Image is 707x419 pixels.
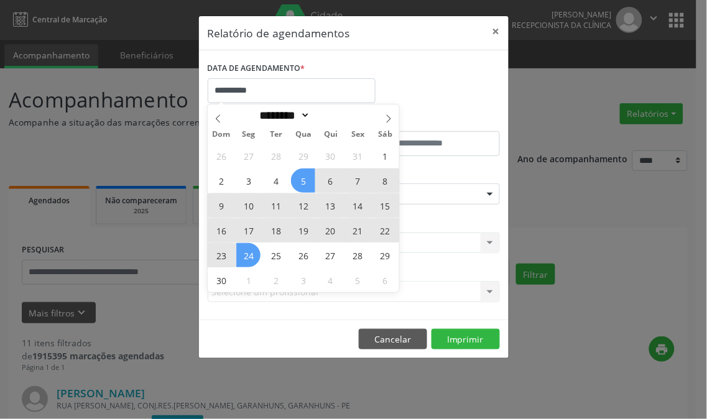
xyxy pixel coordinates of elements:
span: Novembro 7, 2025 [346,168,370,193]
span: Novembro 15, 2025 [373,193,397,218]
span: Novembro 5, 2025 [291,168,315,193]
span: Outubro 31, 2025 [346,144,370,168]
span: Novembro 29, 2025 [373,243,397,267]
span: Novembro 21, 2025 [346,218,370,242]
span: Sex [344,131,372,139]
span: Novembro 6, 2025 [318,168,343,193]
span: Novembro 11, 2025 [264,193,288,218]
span: Dezembro 4, 2025 [318,268,343,292]
span: Novembro 22, 2025 [373,218,397,242]
span: Sáb [372,131,399,139]
span: Novembro 19, 2025 [291,218,315,242]
span: Dezembro 1, 2025 [236,268,261,292]
span: Outubro 28, 2025 [264,144,288,168]
button: Imprimir [432,329,500,350]
span: Novembro 16, 2025 [209,218,233,242]
span: Dom [208,131,235,139]
span: Novembro 3, 2025 [236,168,261,193]
span: Novembro 13, 2025 [318,193,343,218]
span: Outubro 27, 2025 [236,144,261,168]
span: Novembro 2, 2025 [209,168,233,193]
span: Novembro 10, 2025 [236,193,261,218]
span: Novembro 28, 2025 [346,243,370,267]
span: Qui [317,131,344,139]
span: Dezembro 3, 2025 [291,268,315,292]
input: Year [310,109,351,122]
span: Novembro 30, 2025 [209,268,233,292]
label: DATA DE AGENDAMENTO [208,59,305,78]
span: Dezembro 6, 2025 [373,268,397,292]
span: Novembro 12, 2025 [291,193,315,218]
span: Novembro 4, 2025 [264,168,288,193]
label: ATÉ [357,112,500,131]
span: Dezembro 2, 2025 [264,268,288,292]
span: Novembro 25, 2025 [264,243,288,267]
span: Seg [235,131,262,139]
span: Novembro 9, 2025 [209,193,233,218]
span: Novembro 14, 2025 [346,193,370,218]
span: Outubro 29, 2025 [291,144,315,168]
button: Cancelar [359,329,427,350]
span: Novembro 1, 2025 [373,144,397,168]
span: Dezembro 5, 2025 [346,268,370,292]
span: Novembro 17, 2025 [236,218,261,242]
span: Novembro 8, 2025 [373,168,397,193]
span: Outubro 26, 2025 [209,144,233,168]
span: Qua [290,131,317,139]
span: Novembro 20, 2025 [318,218,343,242]
select: Month [256,109,310,122]
span: Novembro 23, 2025 [209,243,233,267]
span: Novembro 24, 2025 [236,243,261,267]
span: Novembro 27, 2025 [318,243,343,267]
span: Ter [262,131,290,139]
span: Outubro 30, 2025 [318,144,343,168]
span: Novembro 26, 2025 [291,243,315,267]
button: Close [484,16,509,47]
h5: Relatório de agendamentos [208,25,350,41]
span: Novembro 18, 2025 [264,218,288,242]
